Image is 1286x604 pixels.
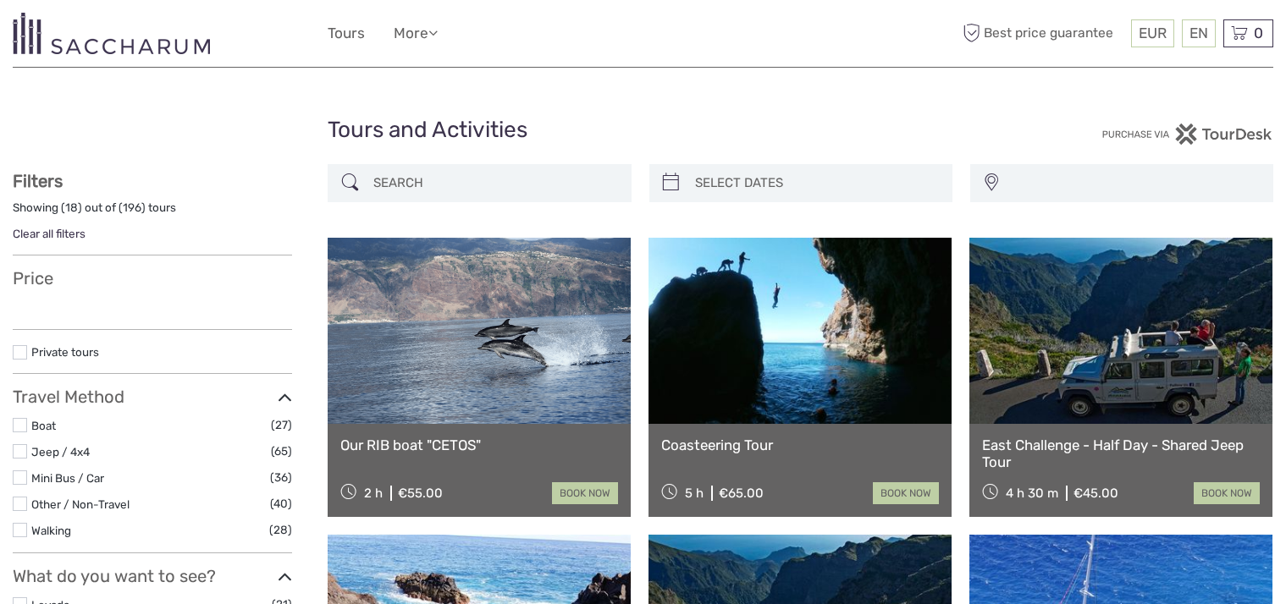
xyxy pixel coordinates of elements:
span: EUR [1139,25,1167,41]
strong: Filters [13,171,63,191]
h3: What do you want to see? [13,566,292,586]
div: €65.00 [719,486,764,501]
a: East Challenge - Half Day - Shared Jeep Tour [982,437,1260,471]
a: book now [873,482,939,504]
a: Our RIB boat "CETOS" [340,437,618,453]
img: 3281-7c2c6769-d4eb-44b0-bed6-48b5ed3f104e_logo_small.png [13,13,210,54]
span: (65) [271,442,292,461]
a: book now [552,482,618,504]
span: (40) [270,494,292,513]
input: SELECT DATES [688,168,944,198]
span: (28) [269,520,292,540]
span: (27) [271,415,292,435]
a: book now [1194,482,1260,504]
a: Mini Bus / Car [31,471,104,485]
input: SEARCH [367,168,622,198]
a: Boat [31,419,56,432]
a: Tours [328,21,365,46]
h3: Travel Method [13,387,292,407]
a: Coasteering Tour [661,437,939,453]
a: Walking [31,524,71,537]
a: Other / Non-Travel [31,497,130,511]
img: PurchaseViaTourDesk.png [1101,124,1273,145]
div: €55.00 [398,486,443,501]
h1: Tours and Activities [328,117,958,144]
a: Clear all filters [13,227,86,240]
a: Jeep / 4x4 [31,445,90,458]
span: 0 [1251,25,1266,41]
label: 196 [123,200,141,216]
div: €45.00 [1074,486,1118,501]
span: (36) [270,468,292,487]
a: Private tours [31,345,99,359]
div: Showing ( ) out of ( ) tours [13,200,292,226]
h3: Price [13,268,292,288]
span: Best price guarantee [958,19,1127,47]
div: EN [1182,19,1216,47]
label: 18 [65,200,78,216]
span: 2 h [364,486,383,501]
a: More [394,21,438,46]
span: 5 h [685,486,704,501]
span: 4 h 30 m [1006,486,1058,501]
